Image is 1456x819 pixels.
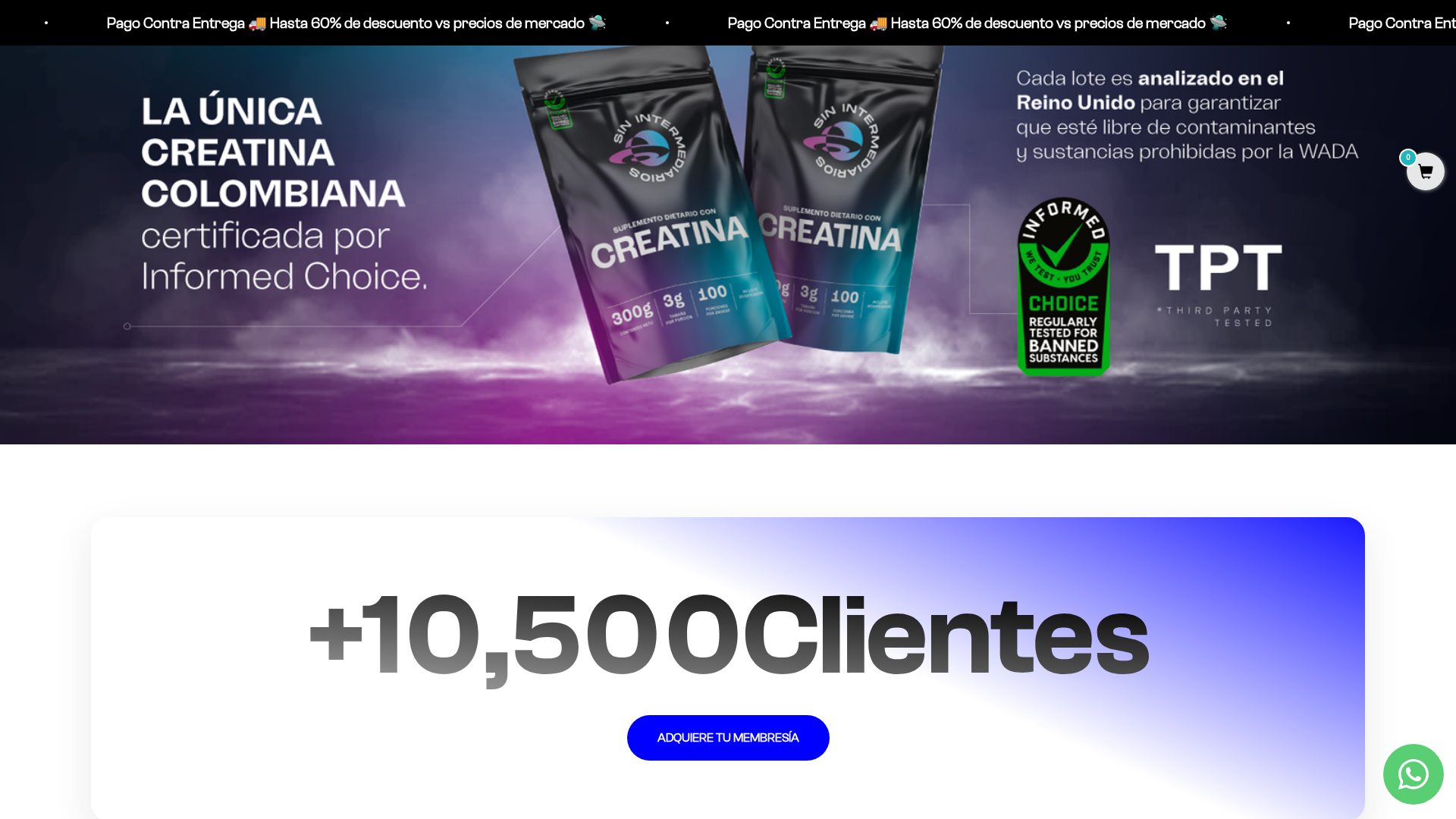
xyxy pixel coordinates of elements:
[726,11,1226,35] p: Pago Contra Entrega 🚚 Hasta 60% de descuento vs precios de mercado 🛸
[627,715,830,761] a: ADQUIERE TU MEMBRESÍA
[307,570,1150,699] span: + Clientes
[361,570,742,699] span: 10,500
[1407,165,1445,181] a: 0
[1399,149,1417,167] mark: 0
[105,11,605,35] p: Pago Contra Entrega 🚚 Hasta 60% de descuento vs precios de mercado 🛸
